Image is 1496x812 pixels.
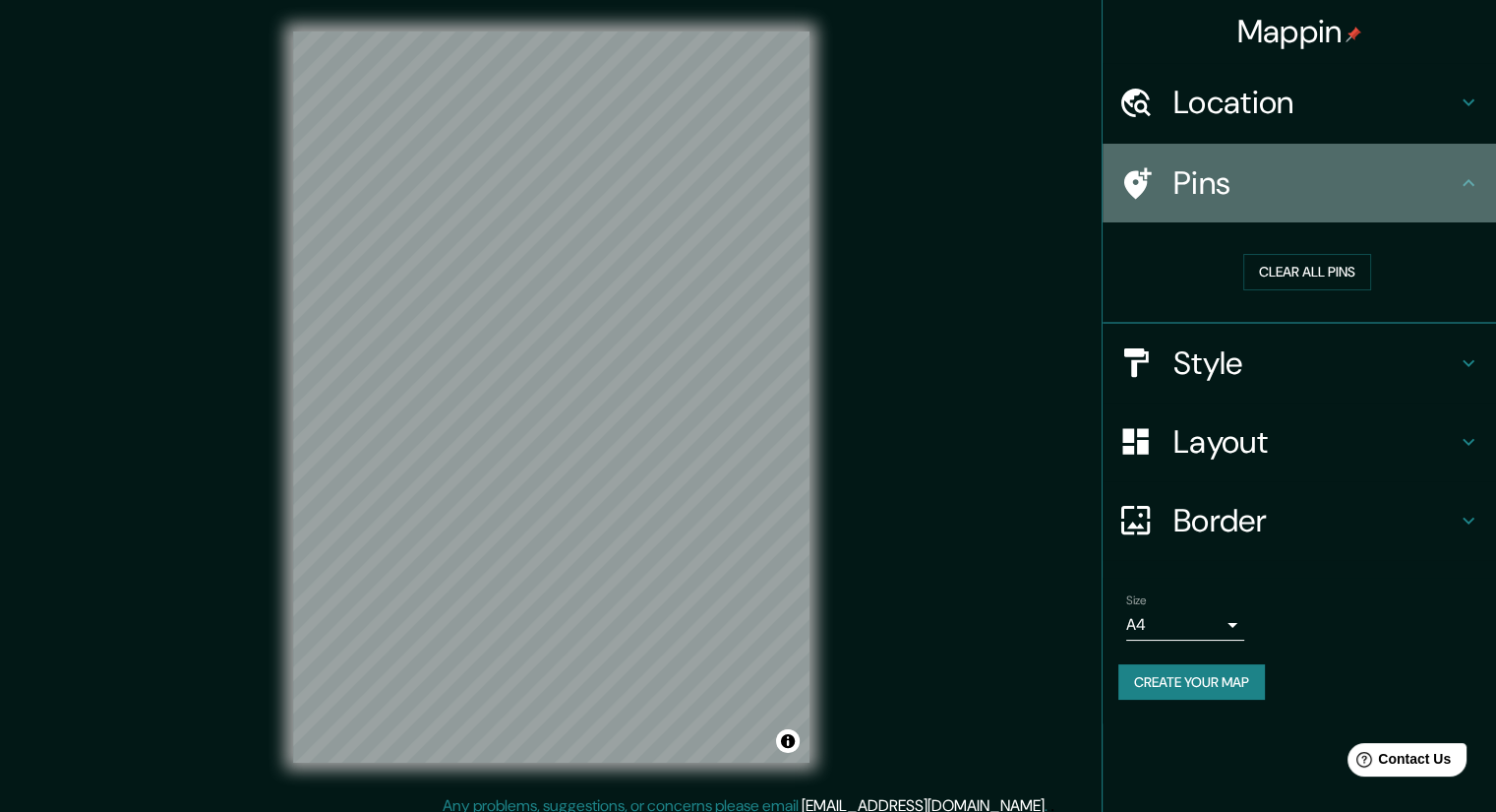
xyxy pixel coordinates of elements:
[1103,403,1496,481] div: Layout
[1237,12,1362,51] h4: Mappin
[776,729,800,753] button: Toggle attribution
[1126,592,1147,608] label: Size
[1118,664,1265,701] button: Create your map
[1346,27,1361,42] img: pin-icon.png
[1126,609,1244,641] div: A4
[1173,83,1457,122] h4: Location
[1103,324,1496,403] div: Style
[293,31,809,763] canvas: Map
[1173,163,1457,203] h4: Pins
[1321,735,1474,790] iframe: Help widget launcher
[1243,254,1371,290] button: Clear all pins
[1103,144,1496,222] div: Pins
[1103,481,1496,560] div: Border
[1173,501,1457,540] h4: Border
[1103,63,1496,142] div: Location
[1173,422,1457,462] h4: Layout
[1173,344,1457,383] h4: Style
